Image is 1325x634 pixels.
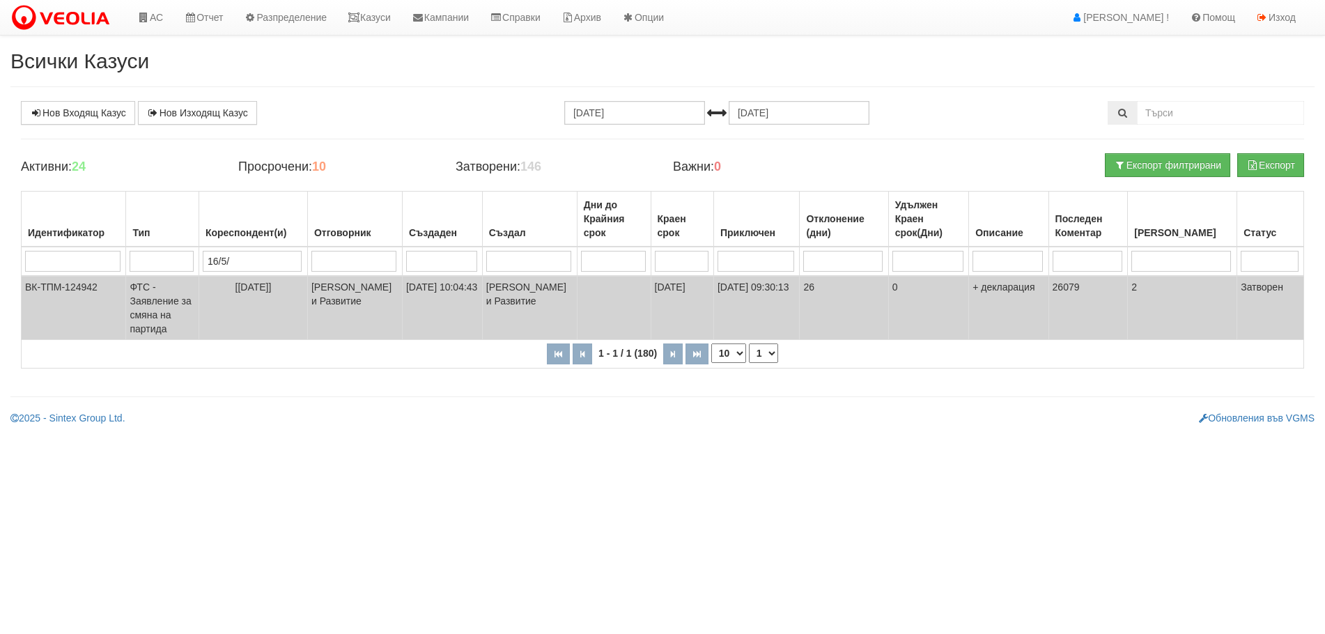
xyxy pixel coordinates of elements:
td: [DATE] 10:04:43 [402,276,482,340]
button: Предишна страница [573,343,592,364]
div: Дни до Крайния срок [581,195,647,242]
div: Приключен [718,223,796,242]
span: [[DATE]] [235,281,272,293]
div: Създал [486,223,573,242]
a: Обновления във VGMS [1199,412,1315,424]
td: ФТС - Заявление за смяна на партида [126,276,199,340]
b: 24 [72,160,86,173]
button: Експорт [1237,153,1304,177]
h4: Активни: [21,160,217,174]
div: Отговорник [311,223,398,242]
th: Брой Файлове: No sort applied, activate to apply an ascending sort [1128,192,1237,247]
button: Последна страница [685,343,708,364]
th: Приключен: No sort applied, activate to apply an ascending sort [713,192,800,247]
div: Идентификатор [25,223,122,242]
td: 0 [888,276,969,340]
div: Удължен Краен срок(Дни) [892,195,966,242]
th: Краен срок: No sort applied, activate to apply an ascending sort [651,192,713,247]
td: 26 [800,276,888,340]
div: Статус [1241,223,1300,242]
th: Удължен Краен срок(Дни): No sort applied, activate to apply an ascending sort [888,192,969,247]
input: Търсене по Идентификатор, Бл/Вх/Ап, Тип, Описание, Моб. Номер, Имейл, Файл, Коментар, [1137,101,1304,125]
b: 0 [714,160,721,173]
td: [DATE] 09:30:13 [713,276,800,340]
th: Отклонение (дни): No sort applied, activate to apply an ascending sort [800,192,888,247]
th: Създаден: No sort applied, activate to apply an ascending sort [402,192,482,247]
div: Отклонение (дни) [803,209,884,242]
div: [PERSON_NAME] [1131,223,1233,242]
th: Идентификатор: No sort applied, activate to apply an ascending sort [22,192,126,247]
a: Нов Изходящ Казус [138,101,257,125]
div: Създаден [406,223,479,242]
td: [PERSON_NAME] и Развитие [482,276,577,340]
a: Нов Входящ Казус [21,101,135,125]
span: 1 - 1 / 1 (180) [595,348,660,359]
td: [PERSON_NAME] и Развитие [307,276,402,340]
td: [DATE] [651,276,713,340]
button: Следваща страница [663,343,683,364]
th: Описание: No sort applied, activate to apply an ascending sort [969,192,1048,247]
div: Кореспондент(и) [203,223,304,242]
select: Брой редове на страница [711,343,746,363]
th: Отговорник: No sort applied, activate to apply an ascending sort [307,192,402,247]
th: Дни до Крайния срок: No sort applied, activate to apply an ascending sort [577,192,651,247]
h4: Просрочени: [238,160,435,174]
th: Създал: No sort applied, activate to apply an ascending sort [482,192,577,247]
button: Първа страница [547,343,570,364]
img: VeoliaLogo.png [10,3,116,33]
th: Последен Коментар: No sort applied, activate to apply an ascending sort [1048,192,1128,247]
a: 2025 - Sintex Group Ltd. [10,412,125,424]
div: Последен Коментар [1053,209,1124,242]
th: Статус: No sort applied, activate to apply an ascending sort [1237,192,1304,247]
h4: Затворени: [456,160,652,174]
th: Тип: No sort applied, activate to apply an ascending sort [126,192,199,247]
p: + декларация [973,280,1044,294]
div: Описание [973,223,1044,242]
h2: Всички Казуси [10,49,1315,72]
button: Експорт филтрирани [1105,153,1230,177]
select: Страница номер [749,343,778,363]
b: 10 [312,160,326,173]
div: Тип [130,223,194,242]
h4: Важни: [673,160,869,174]
span: 26079 [1053,281,1080,293]
td: 2 [1128,276,1237,340]
div: Краен срок [655,209,710,242]
td: ВК-ТПМ-124942 [22,276,126,340]
td: Затворен [1237,276,1304,340]
th: Кореспондент(и): No sort applied, activate to apply an ascending sort [199,192,307,247]
b: 146 [520,160,541,173]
